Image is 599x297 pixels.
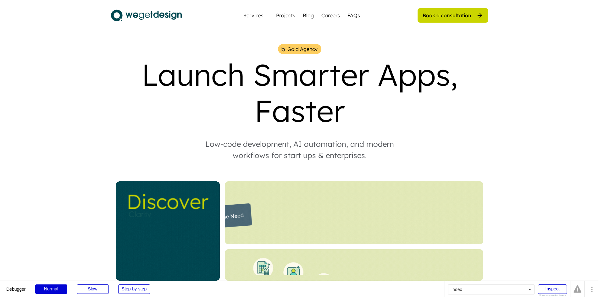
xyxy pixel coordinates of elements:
div: Inspect [538,284,567,294]
div: Services [241,13,266,18]
div: Normal [35,284,67,294]
img: Website%20Landing%20%284%29.gif [225,181,483,244]
a: Blog [303,12,314,19]
div: index [448,284,535,294]
div: Show responsive boxes [538,294,567,297]
img: bubble%201.png [280,46,286,52]
div: Low-code development, AI automation, and modern workflows for start ups & enterprises. [193,138,407,161]
div: Slow [77,284,109,294]
a: Careers [321,12,340,19]
a: FAQs [347,12,360,19]
img: Bottom%20Landing%20%281%29.gif [225,249,483,281]
img: _Website%20Square%20V2%20%282%29.gif [116,181,220,281]
div: Book a consultation [423,12,471,19]
div: Gold Agency [287,45,318,53]
a: Projects [276,12,295,19]
div: Step-by-step [118,284,150,294]
img: logo.svg [111,8,182,23]
div: Debugger [6,281,26,291]
div: Launch Smarter Apps, Faster [111,57,488,129]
